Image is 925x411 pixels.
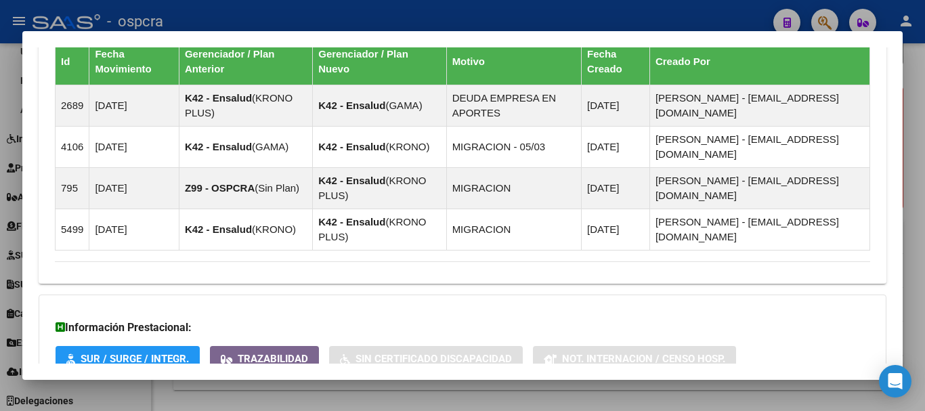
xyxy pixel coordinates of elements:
strong: K42 - Ensalud [185,92,252,104]
td: MIGRACION [446,168,581,209]
td: 4106 [56,127,89,168]
td: [PERSON_NAME] - [EMAIL_ADDRESS][DOMAIN_NAME] [649,209,869,251]
td: [PERSON_NAME] - [EMAIL_ADDRESS][DOMAIN_NAME] [649,85,869,127]
th: Creado Por [649,39,869,85]
strong: K42 - Ensalud [318,175,385,186]
td: ( ) [179,127,312,168]
th: Fecha Creado [582,39,650,85]
button: Sin Certificado Discapacidad [329,346,523,371]
td: 5499 [56,209,89,251]
td: 2689 [56,85,89,127]
span: Not. Internacion / Censo Hosp. [562,353,725,365]
div: Open Intercom Messenger [879,365,911,397]
th: Motivo [446,39,581,85]
button: Trazabilidad [210,346,319,371]
span: Sin Plan [258,182,296,194]
strong: Z99 - OSPCRA [185,182,255,194]
td: ( ) [179,85,312,127]
td: [DATE] [89,127,179,168]
td: MIGRACION [446,209,581,251]
span: SUR / SURGE / INTEGR. [81,353,189,365]
th: Gerenciador / Plan Anterior [179,39,312,85]
td: [PERSON_NAME] - [EMAIL_ADDRESS][DOMAIN_NAME] [649,127,869,168]
td: [DATE] [582,209,650,251]
td: DEUDA EMPRESA EN APORTES [446,85,581,127]
h3: Información Prestacional: [56,320,869,336]
td: [PERSON_NAME] - [EMAIL_ADDRESS][DOMAIN_NAME] [649,168,869,209]
td: ( ) [313,209,446,251]
span: Sin Certificado Discapacidad [356,353,512,365]
td: ( ) [313,168,446,209]
button: SUR / SURGE / INTEGR. [56,346,200,371]
span: GAMA [389,100,418,111]
td: ( ) [179,209,312,251]
td: [DATE] [582,168,650,209]
strong: K42 - Ensalud [318,216,385,228]
th: Gerenciador / Plan Nuevo [313,39,446,85]
strong: K42 - Ensalud [185,223,252,235]
strong: K42 - Ensalud [185,141,252,152]
span: Trazabilidad [238,353,308,365]
td: [DATE] [582,85,650,127]
td: 795 [56,168,89,209]
strong: K42 - Ensalud [318,141,385,152]
td: ( ) [313,85,446,127]
th: Fecha Movimiento [89,39,179,85]
span: KRONO [255,223,293,235]
td: [DATE] [89,168,179,209]
td: MIGRACION - 05/03 [446,127,581,168]
th: Id [56,39,89,85]
button: Not. Internacion / Censo Hosp. [533,346,736,371]
span: KRONO [389,141,426,152]
td: ( ) [313,127,446,168]
td: ( ) [179,168,312,209]
td: [DATE] [89,209,179,251]
span: GAMA [255,141,285,152]
strong: K42 - Ensalud [318,100,385,111]
td: [DATE] [89,85,179,127]
td: [DATE] [582,127,650,168]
